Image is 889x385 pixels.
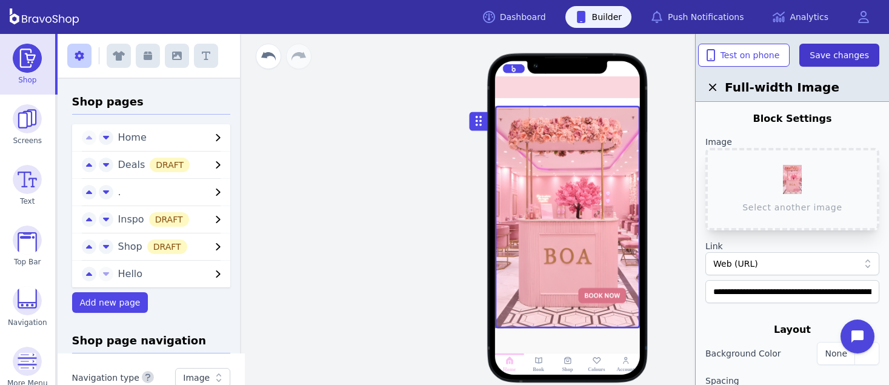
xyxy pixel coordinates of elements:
[72,332,231,353] h3: Shop page navigation
[113,267,231,281] button: Hello
[147,239,187,254] div: DRAFT
[72,373,139,383] label: Navigation type
[118,213,189,225] span: Inspo
[698,44,790,67] button: Test on phone
[713,258,859,270] div: Web (URL)
[705,148,879,230] button: Select another image
[118,268,143,280] span: Hello
[118,241,187,252] span: Shop
[113,239,231,254] button: ShopDRAFT
[473,6,556,28] a: Dashboard
[150,158,190,172] div: DRAFT
[810,49,869,61] span: Save changes
[588,366,605,372] div: Colours
[705,323,879,337] div: Layout
[14,257,41,267] span: Top Bar
[113,130,231,145] button: Home
[118,132,147,143] span: Home
[10,8,79,25] img: BravoShop
[617,366,635,372] div: Account
[705,136,879,148] label: Image
[705,112,879,126] div: Block Settings
[183,372,210,384] div: Image
[817,342,879,365] button: None
[533,366,544,372] div: Book
[149,212,189,227] div: DRAFT
[18,75,36,85] span: Shop
[705,240,879,252] label: Link
[72,292,148,313] button: Add new page
[113,212,231,227] button: InspoDRAFT
[705,79,879,96] h2: Full-width Image
[705,347,781,360] label: Background Color
[825,349,847,358] span: None
[641,6,753,28] a: Push Notifications
[113,158,231,172] button: DealsDRAFT
[118,186,121,198] span: .
[562,366,573,372] div: Shop
[8,318,47,327] span: Navigation
[13,136,42,146] span: Screens
[118,159,190,170] span: Deals
[80,298,141,307] span: Add new page
[763,6,838,28] a: Analytics
[503,366,516,372] div: Home
[113,185,231,199] button: .
[799,44,879,67] button: Save changes
[20,196,35,206] span: Text
[72,93,231,115] h3: Shop pages
[708,49,780,61] span: Test on phone
[565,6,632,28] a: Builder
